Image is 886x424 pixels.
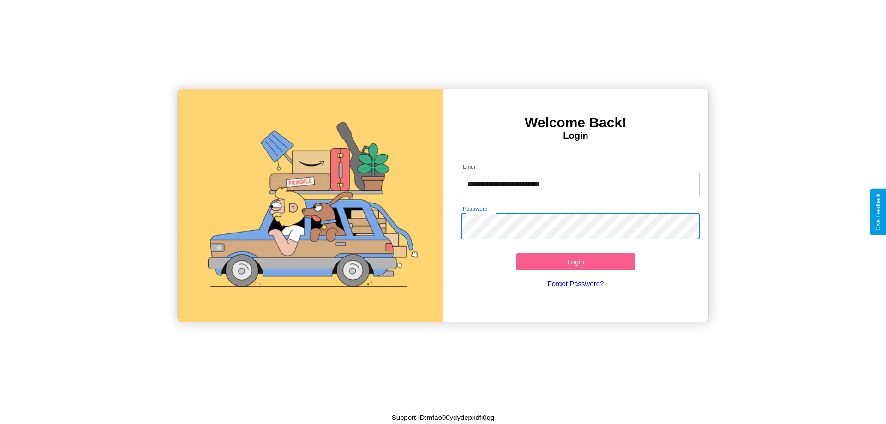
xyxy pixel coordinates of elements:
[178,89,443,322] img: gif
[456,270,695,297] a: Forgot Password?
[443,115,708,131] h3: Welcome Back!
[463,163,477,171] label: Email
[443,131,708,141] h4: Login
[875,193,881,231] div: Give Feedback
[463,205,487,213] label: Password
[392,411,495,424] p: Support ID: mfao00ydydepxdfi0qg
[516,253,635,270] button: Login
